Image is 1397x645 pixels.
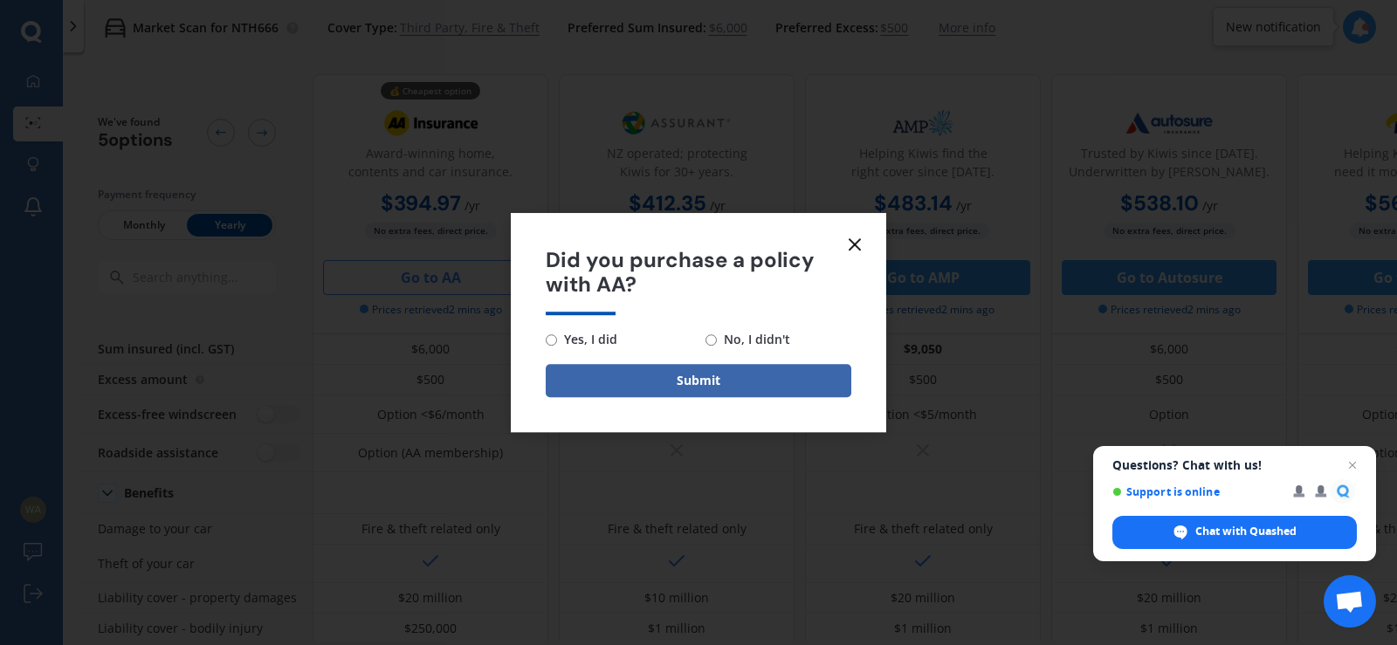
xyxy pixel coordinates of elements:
input: Yes, I did [546,334,557,346]
div: Chat with Quashed [1112,516,1357,549]
span: Did you purchase a policy with AA? [546,248,851,298]
span: Questions? Chat with us! [1112,458,1357,472]
div: Open chat [1324,575,1376,628]
span: Yes, I did [557,329,617,350]
span: Chat with Quashed [1195,524,1297,539]
input: No, I didn't [705,334,717,346]
button: Submit [546,364,851,397]
span: Close chat [1342,455,1363,476]
span: Support is online [1112,485,1281,498]
span: No, I didn't [717,329,790,350]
